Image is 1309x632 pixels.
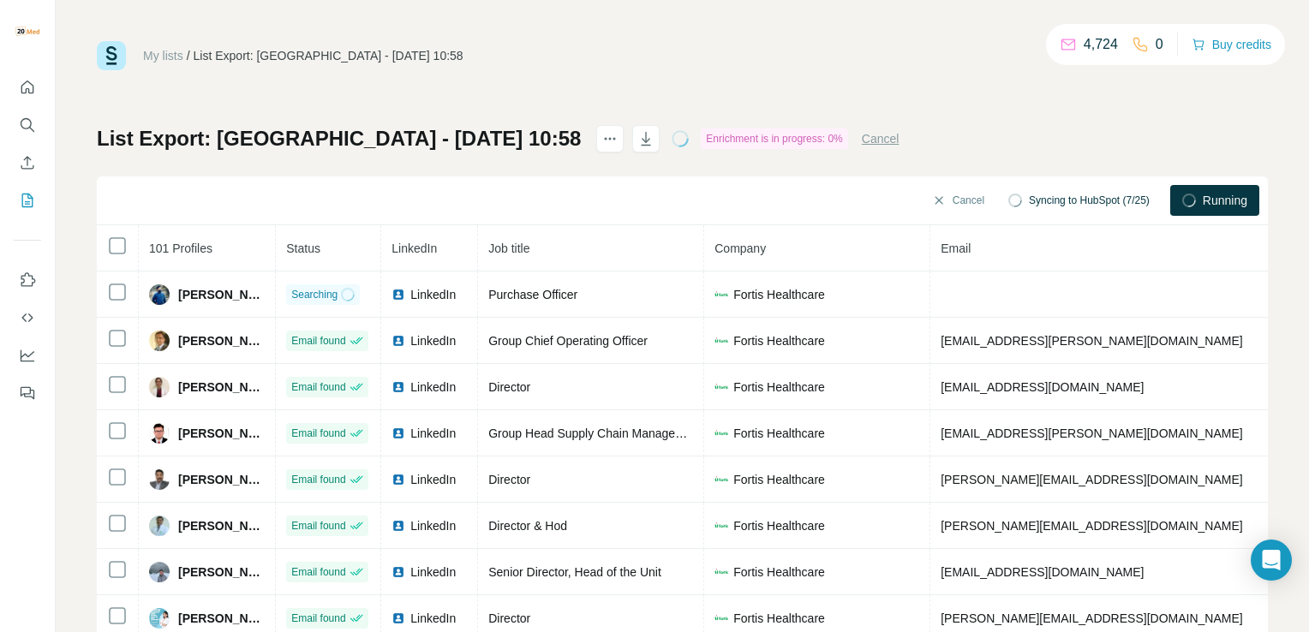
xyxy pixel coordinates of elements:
img: LinkedIn logo [392,426,405,440]
span: Email found [291,518,345,534]
img: company-logo [714,611,728,625]
span: LinkedIn [410,379,456,396]
img: LinkedIn logo [392,288,405,301]
img: LinkedIn logo [392,473,405,486]
h1: List Export: [GEOGRAPHIC_DATA] - [DATE] 10:58 [97,125,581,152]
span: [EMAIL_ADDRESS][DOMAIN_NAME] [941,380,1144,394]
span: [PERSON_NAME] [178,563,265,581]
span: 101 Profiles [149,241,212,255]
button: Search [14,110,41,140]
button: Cancel [862,130,900,147]
span: Email found [291,611,345,626]
span: Email found [291,472,345,487]
span: Running [1203,192,1247,209]
span: [PERSON_NAME][EMAIL_ADDRESS][DOMAIN_NAME] [941,611,1242,625]
span: Director & Hod [488,519,567,533]
img: Avatar [149,377,170,397]
span: Email [941,241,971,255]
span: [PERSON_NAME] [178,610,265,627]
img: Surfe Logo [97,41,126,70]
span: [PERSON_NAME] [178,379,265,396]
button: Buy credits [1192,33,1271,57]
p: 4,724 [1084,34,1118,55]
img: company-logo [714,426,728,440]
img: company-logo [714,334,728,348]
span: Group Chief Operating Officer [488,334,648,348]
img: company-logo [714,380,728,394]
button: Dashboard [14,340,41,371]
button: Use Surfe on LinkedIn [14,265,41,295]
span: LinkedIn [410,563,456,581]
div: Enrichment is in progress: 0% [701,128,847,149]
img: LinkedIn logo [392,519,405,533]
span: Fortis Healthcare [733,471,825,488]
span: [PERSON_NAME] . [178,286,265,303]
a: My lists [143,49,183,63]
span: LinkedIn [410,610,456,627]
span: LinkedIn [410,471,456,488]
span: LinkedIn [410,425,456,442]
div: Open Intercom Messenger [1251,540,1292,581]
span: [PERSON_NAME][EMAIL_ADDRESS][DOMAIN_NAME] [941,473,1242,486]
img: LinkedIn logo [392,380,405,394]
img: Avatar [14,17,41,45]
span: [EMAIL_ADDRESS][DOMAIN_NAME] [941,565,1144,579]
span: [EMAIL_ADDRESS][PERSON_NAME][DOMAIN_NAME] [941,426,1242,440]
img: company-logo [714,473,728,486]
span: Director [488,473,530,486]
img: LinkedIn logo [392,334,405,348]
img: company-logo [714,288,728,301]
img: Avatar [149,423,170,444]
span: [EMAIL_ADDRESS][PERSON_NAME][DOMAIN_NAME] [941,334,1242,348]
button: Enrich CSV [14,147,41,178]
span: Email found [291,333,345,349]
span: Email found [291,564,345,580]
span: LinkedIn [392,241,437,255]
span: Company [714,241,766,255]
span: Director [488,380,530,394]
img: LinkedIn logo [392,611,405,625]
span: Status [286,241,320,255]
button: Quick start [14,72,41,103]
span: Senior Director, Head of the Unit [488,565,661,579]
span: [PERSON_NAME] [178,425,265,442]
span: Email found [291,379,345,395]
span: Fortis Healthcare [733,286,825,303]
button: Use Surfe API [14,302,41,333]
span: LinkedIn [410,332,456,349]
img: LinkedIn logo [392,565,405,579]
span: Fortis Healthcare [733,425,825,442]
li: / [187,47,190,64]
span: Fortis Healthcare [733,610,825,627]
span: Group Head Supply Chain Management [488,426,702,440]
img: Avatar [149,331,170,351]
span: Job title [488,241,529,255]
span: LinkedIn [410,286,456,303]
img: company-logo [714,519,728,533]
span: [PERSON_NAME] [178,332,265,349]
img: Avatar [149,562,170,582]
img: Avatar [149,516,170,536]
img: Avatar [149,469,170,490]
button: Cancel [920,185,996,216]
span: Email found [291,426,345,441]
p: 0 [1156,34,1163,55]
div: List Export: [GEOGRAPHIC_DATA] - [DATE] 10:58 [194,47,463,64]
span: Director [488,611,530,625]
img: company-logo [714,565,728,579]
span: [PERSON_NAME] [178,517,265,534]
button: My lists [14,185,41,216]
span: LinkedIn [410,517,456,534]
span: Fortis Healthcare [733,517,825,534]
span: Fortis Healthcare [733,563,825,581]
img: Avatar [149,284,170,305]
img: Avatar [149,608,170,629]
span: Fortis Healthcare [733,332,825,349]
span: Purchase Officer [488,288,577,301]
span: [PERSON_NAME][EMAIL_ADDRESS][DOMAIN_NAME] [941,519,1242,533]
span: Searching [291,287,338,302]
button: actions [596,125,624,152]
span: Syncing to HubSpot (7/25) [1029,193,1150,208]
span: [PERSON_NAME] [178,471,265,488]
span: Fortis Healthcare [733,379,825,396]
